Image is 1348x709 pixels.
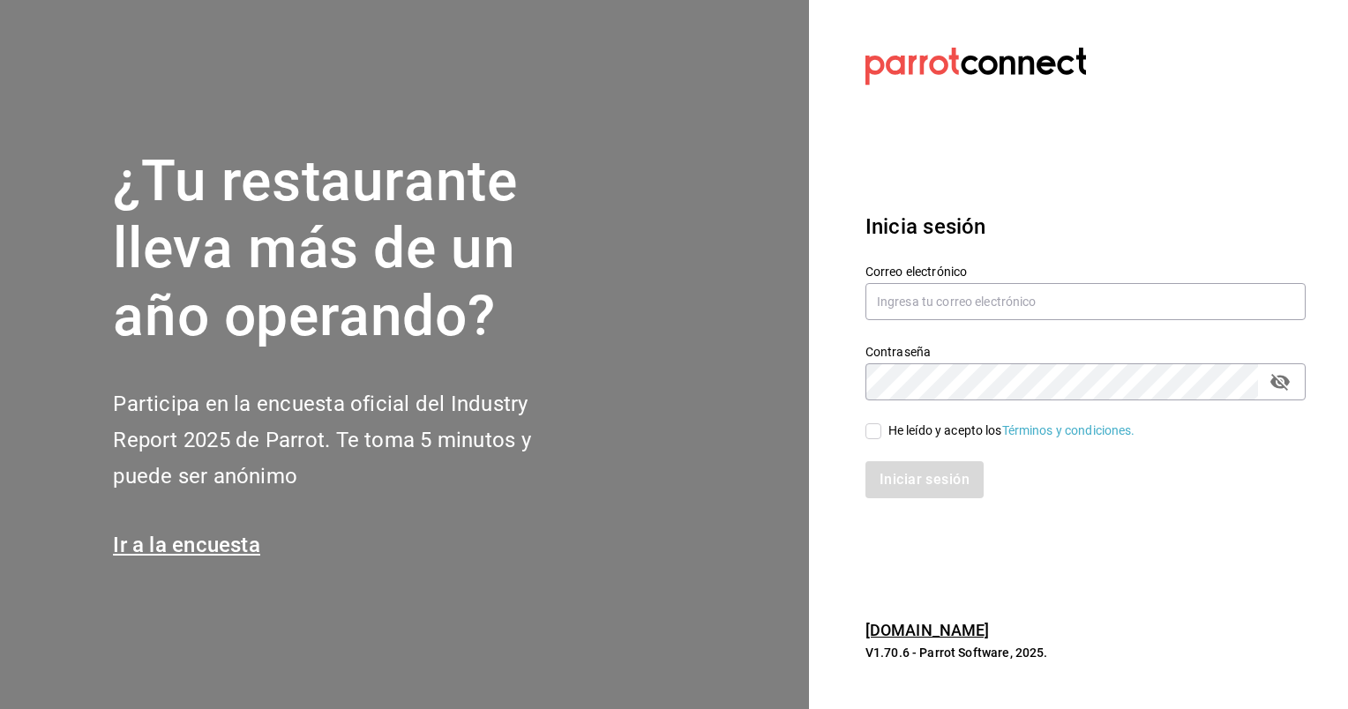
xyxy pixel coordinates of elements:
[113,533,260,557] a: Ir a la encuesta
[865,265,1306,277] label: Correo electrónico
[865,283,1306,320] input: Ingresa tu correo electrónico
[1265,367,1295,397] button: passwordField
[888,422,1135,440] div: He leído y acepto los
[113,386,589,494] h2: Participa en la encuesta oficial del Industry Report 2025 de Parrot. Te toma 5 minutos y puede se...
[865,211,1306,243] h3: Inicia sesión
[865,621,990,639] a: [DOMAIN_NAME]
[113,148,589,351] h1: ¿Tu restaurante lleva más de un año operando?
[865,644,1306,661] p: V1.70.6 - Parrot Software, 2025.
[865,345,1306,357] label: Contraseña
[1002,423,1135,437] a: Términos y condiciones.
